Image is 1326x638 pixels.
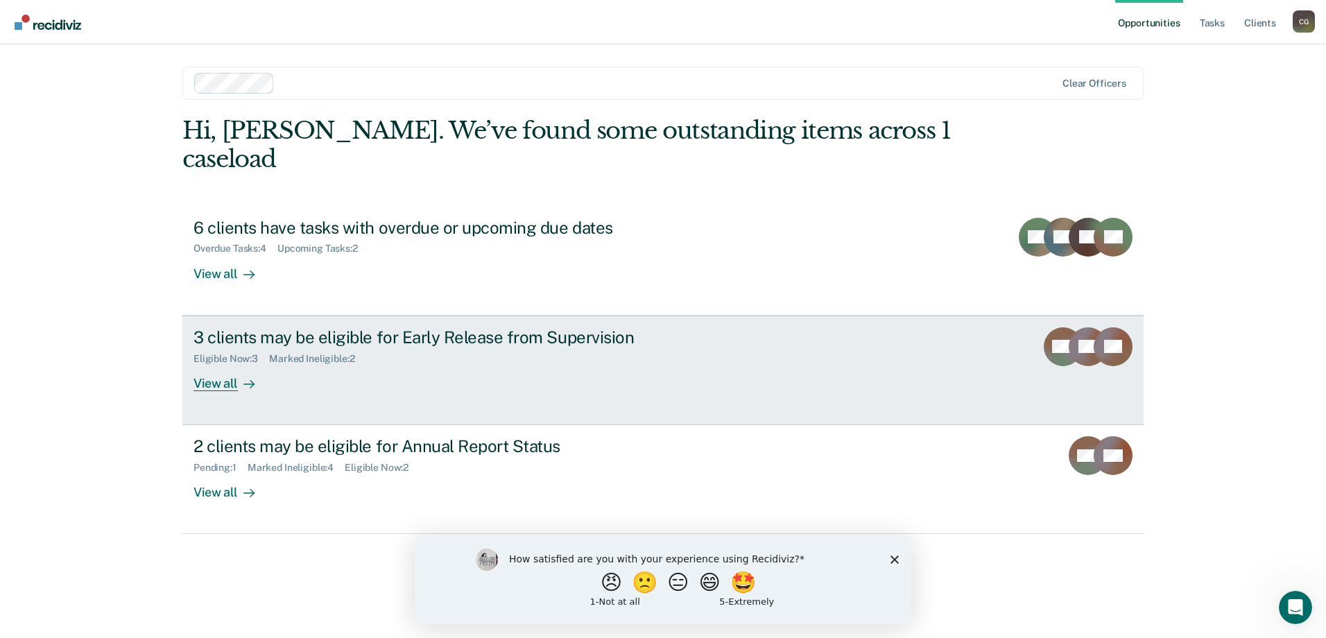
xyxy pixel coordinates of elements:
div: View all [193,255,271,282]
img: Recidiviz [15,15,81,30]
div: Upcoming Tasks : 2 [277,243,369,255]
div: Eligible Now : 3 [193,353,269,365]
div: Marked Ineligible : 4 [248,462,345,474]
div: View all [193,474,271,501]
div: Marked Ineligible : 2 [269,353,365,365]
div: Eligible Now : 2 [345,462,420,474]
div: 6 clients have tasks with overdue or upcoming due dates [193,218,680,238]
div: Pending : 1 [193,462,248,474]
iframe: Survey by Kim from Recidiviz [415,535,911,624]
div: 3 clients may be eligible for Early Release from Supervision [193,327,680,347]
button: Profile dropdown button [1293,10,1315,33]
div: C G [1293,10,1315,33]
div: 2 clients may be eligible for Annual Report Status [193,436,680,456]
div: Overdue Tasks : 4 [193,243,277,255]
a: 3 clients may be eligible for Early Release from SupervisionEligible Now:3Marked Ineligible:2View... [182,316,1144,425]
iframe: Intercom live chat [1279,591,1312,624]
a: 2 clients may be eligible for Annual Report StatusPending:1Marked Ineligible:4Eligible Now:2View all [182,425,1144,534]
div: View all [193,364,271,391]
div: Clear officers [1062,78,1126,89]
div: Hi, [PERSON_NAME]. We’ve found some outstanding items across 1 caseload [182,117,952,173]
a: 6 clients have tasks with overdue or upcoming due datesOverdue Tasks:4Upcoming Tasks:2View all [182,207,1144,316]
